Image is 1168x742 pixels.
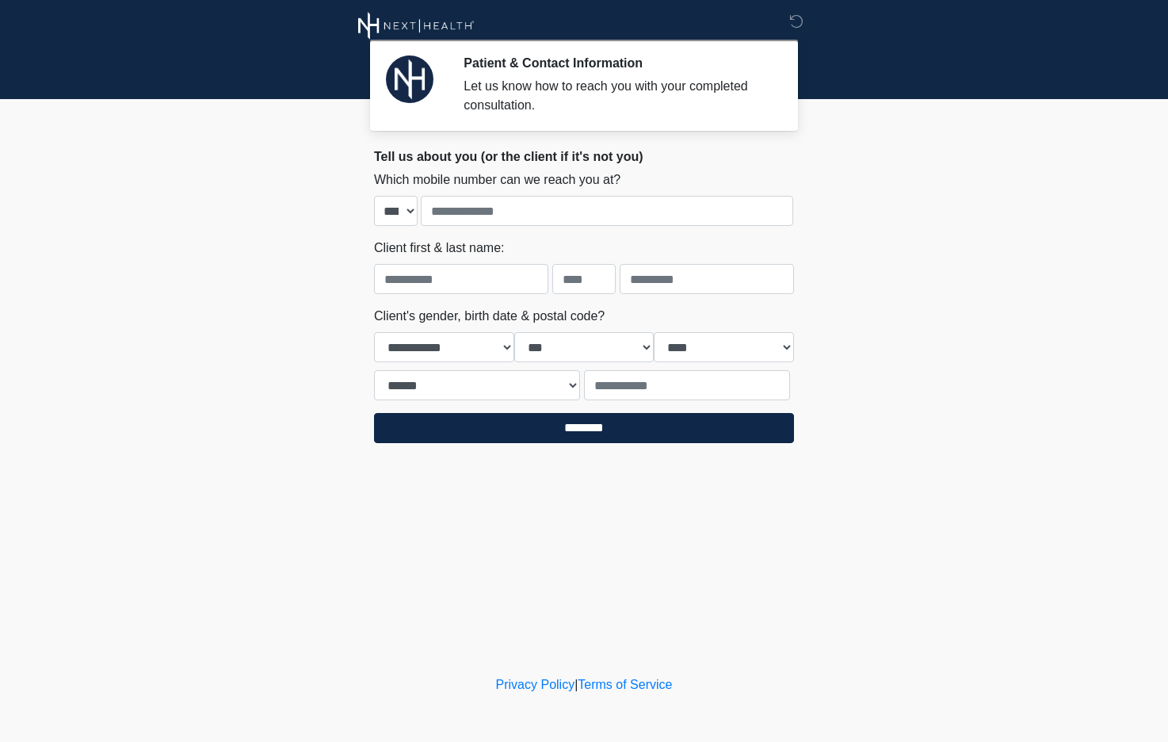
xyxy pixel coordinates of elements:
div: Let us know how to reach you with your completed consultation. [464,77,770,115]
h2: Patient & Contact Information [464,55,770,71]
label: Client first & last name: [374,239,505,258]
img: Agent Avatar [386,55,433,103]
a: | [574,678,578,691]
label: Client's gender, birth date & postal code? [374,307,605,326]
a: Terms of Service [578,678,672,691]
a: Privacy Policy [496,678,575,691]
h2: Tell us about you (or the client if it's not you) [374,149,794,164]
img: Next Health Wellness Logo [358,12,475,40]
label: Which mobile number can we reach you at? [374,170,620,189]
